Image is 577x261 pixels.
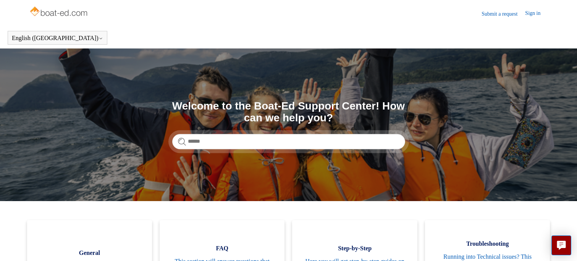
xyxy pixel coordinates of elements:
button: English ([GEOGRAPHIC_DATA]) [12,35,103,42]
span: FAQ [171,244,273,253]
img: Boat-Ed Help Center home page [29,5,90,20]
a: Submit a request [482,10,525,18]
h1: Welcome to the Boat-Ed Support Center! How can we help you? [172,100,405,124]
span: Step-by-Step [304,244,406,253]
span: Troubleshooting [436,239,538,248]
a: Sign in [525,9,548,18]
button: Live chat [551,235,571,255]
span: General [39,248,141,258]
input: Search [172,134,405,149]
